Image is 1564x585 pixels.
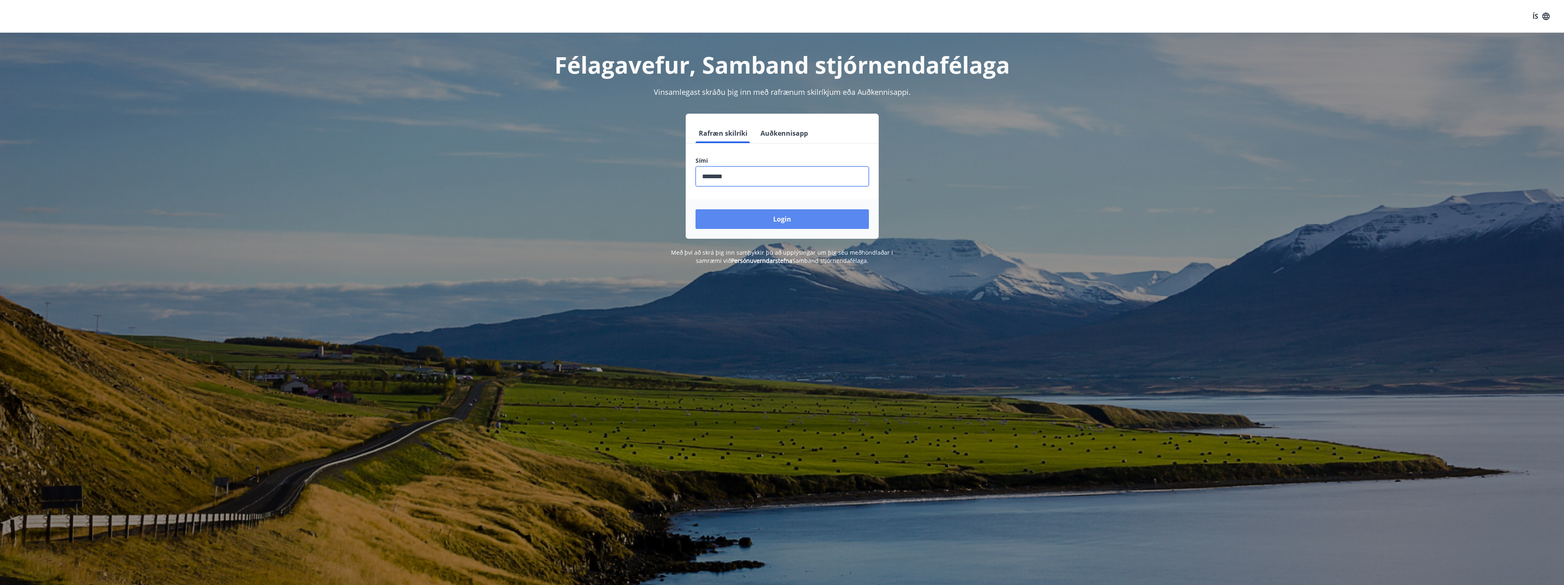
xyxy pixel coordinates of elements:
[757,123,811,143] button: Auðkennisapp
[654,87,911,97] span: Vinsamlegast skráðu þig inn með rafrænum skilríkjum eða Auðkennisappi.
[731,257,792,264] a: Persónuverndarstefna
[671,249,893,264] span: Með því að skrá þig inn samþykkir þú að upplýsingar um þig séu meðhöndlaðar í samræmi við Samband...
[696,209,869,229] button: Login
[1528,9,1554,24] button: ÍS
[498,49,1067,80] h1: Félagavefur, Samband stjórnendafélaga
[696,123,751,143] button: Rafræn skilríki
[696,157,869,165] label: Sími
